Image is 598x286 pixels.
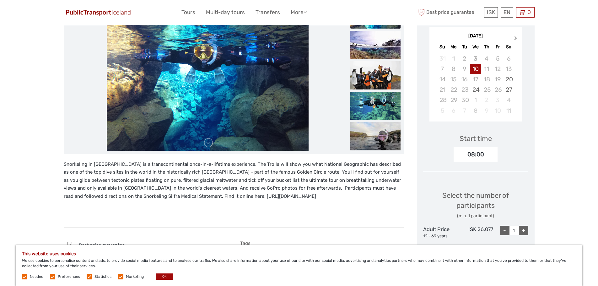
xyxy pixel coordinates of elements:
button: Next Month [511,35,521,45]
h5: This website uses cookies [22,251,576,256]
img: cdab5e3c3e1f4ceb9e5d9965d2713076_slider_thumbnail.jpeg [350,122,401,150]
a: Tours [181,8,195,17]
p: Snorkeling in [GEOGRAPHIC_DATA] is a transcontinental once-in-a-lifetime experience. The Trolls w... [64,160,404,201]
label: Needed [30,274,43,279]
span: ISK [487,9,495,15]
div: EN [501,7,513,18]
div: + [519,226,528,235]
div: Not available Sunday, August 31st, 2025 [437,53,448,64]
div: ISK 26,077 [458,226,493,239]
div: Th [481,43,492,51]
div: Choose Saturday, September 27th, 2025 [503,84,514,95]
label: Marketing [126,274,144,279]
div: Not available Sunday, September 7th, 2025 [437,64,448,74]
div: Choose Wednesday, September 24th, 2025 [470,84,481,95]
div: Not available Sunday, October 5th, 2025 [437,105,448,116]
div: month 2025-09 [431,53,520,116]
div: Choose Saturday, September 20th, 2025 [503,74,514,84]
div: Not available Saturday, September 6th, 2025 [503,53,514,64]
div: Not available Tuesday, September 2nd, 2025 [459,53,470,64]
div: Start time [460,134,492,143]
div: (min. 1 participant) [423,213,528,219]
div: Not available Friday, October 3rd, 2025 [492,95,503,105]
div: Not available Friday, September 19th, 2025 [492,74,503,84]
div: Not available Monday, September 8th, 2025 [448,64,459,74]
div: Select the number of participants [423,191,528,219]
div: - [500,226,509,235]
a: Transfers [256,8,280,17]
span: Best price guarantee [79,242,125,248]
div: Not available Monday, September 15th, 2025 [448,74,459,84]
div: [DATE] [429,33,522,40]
div: 08:00 [454,147,498,162]
div: Not available Monday, September 22nd, 2025 [448,84,459,95]
div: Choose Saturday, October 4th, 2025 [503,95,514,105]
div: Not available Thursday, September 25th, 2025 [481,84,492,95]
div: Not available Monday, September 1st, 2025 [448,53,459,64]
img: 8b5243c6ad1d40bc9406d2ac618459e9_slider_thumbnail.jpeg [350,31,401,59]
label: Preferences [58,274,80,279]
div: Not available Friday, September 26th, 2025 [492,84,503,95]
div: Adult Price [423,226,458,239]
p: We're away right now. Please check back later! [9,11,71,16]
div: Not available Thursday, October 2nd, 2025 [481,95,492,105]
div: Not available Wednesday, September 3rd, 2025 [470,53,481,64]
button: OK [156,273,173,280]
div: Not available Tuesday, October 7th, 2025 [459,105,470,116]
div: Not available Thursday, October 9th, 2025 [481,105,492,116]
div: Not available Thursday, September 18th, 2025 [481,74,492,84]
div: Not available Saturday, September 13th, 2025 [503,64,514,74]
h5: Tags [240,240,404,246]
div: We use cookies to personalise content and ads, to provide social media features and to analyse ou... [16,245,582,286]
button: Open LiveChat chat widget [72,10,80,17]
div: Not available Friday, September 12th, 2025 [492,64,503,74]
div: Not available Sunday, September 14th, 2025 [437,74,448,84]
div: Tu [459,43,470,51]
img: bd6d9f1b678b428e94b3b5777abed18d_main_slider.png [107,0,309,151]
img: 649-6460f36e-8799-4323-b450-83d04da7ab63_logo_small.jpg [64,8,133,17]
div: Not available Monday, October 6th, 2025 [448,105,459,116]
div: Fr [492,43,503,51]
div: Not available Friday, September 5th, 2025 [492,53,503,64]
div: Not available Tuesday, September 9th, 2025 [459,64,470,74]
div: Not available Tuesday, September 23rd, 2025 [459,84,470,95]
div: Not available Sunday, September 21st, 2025 [437,84,448,95]
label: Statistics [94,274,111,279]
div: We [470,43,481,51]
a: Multi-day tours [206,8,245,17]
span: 0 [526,9,532,15]
div: Not available Tuesday, September 30th, 2025 [459,95,470,105]
div: Sa [503,43,514,51]
img: ca8406ea08fd4b96a48469fd43b0f51b_slider_thumbnail.png [350,61,401,89]
div: Choose Saturday, October 11th, 2025 [503,105,514,116]
img: f32394f5de344ecc8f80d8593c0aeb37_slider_thumbnail.png [350,92,401,120]
div: Mo [448,43,459,51]
div: 12 - 69 years [423,233,458,239]
span: Best price guarantee [417,7,482,18]
div: Choose Wednesday, October 8th, 2025 [470,105,481,116]
div: Not available Friday, October 10th, 2025 [492,105,503,116]
div: Not available Thursday, September 4th, 2025 [481,53,492,64]
a: More [291,8,307,17]
div: Su [437,43,448,51]
div: Choose Wednesday, September 10th, 2025 [470,64,481,74]
div: Choose Wednesday, October 1st, 2025 [470,95,481,105]
div: Not available Sunday, September 28th, 2025 [437,95,448,105]
div: Not available Monday, September 29th, 2025 [448,95,459,105]
div: Not available Thursday, September 11th, 2025 [481,64,492,74]
div: Not available Tuesday, September 16th, 2025 [459,74,470,84]
div: Not available Wednesday, September 17th, 2025 [470,74,481,84]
